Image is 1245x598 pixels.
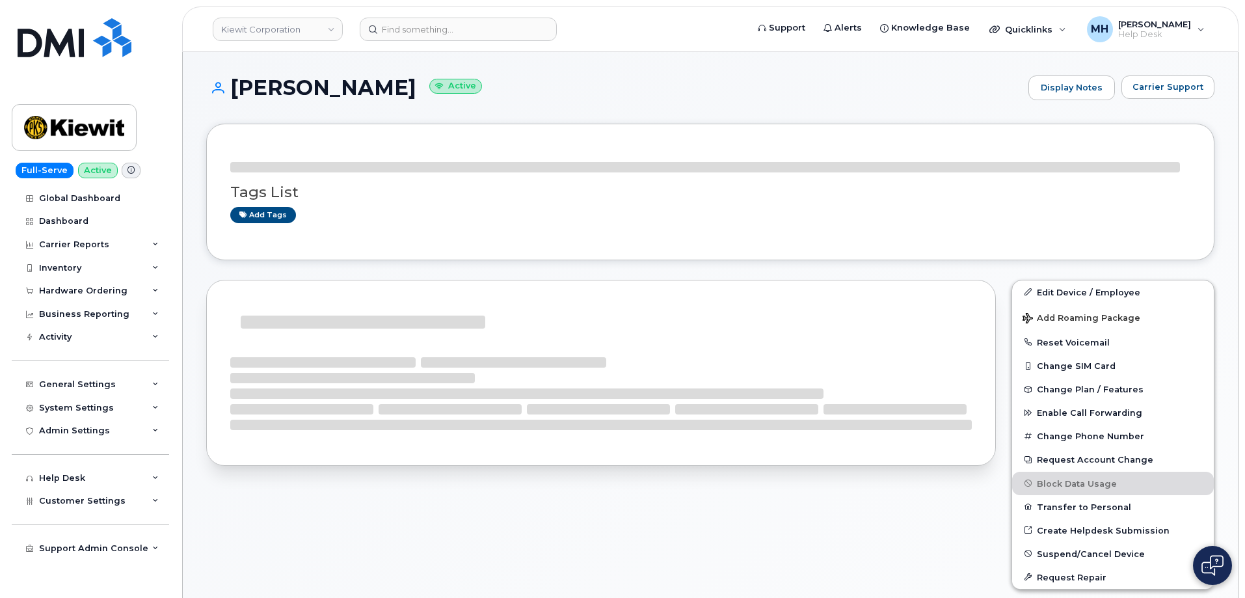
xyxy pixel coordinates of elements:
button: Request Account Change [1012,448,1214,471]
span: Enable Call Forwarding [1037,408,1142,418]
a: Create Helpdesk Submission [1012,519,1214,542]
a: Edit Device / Employee [1012,280,1214,304]
span: Add Roaming Package [1023,313,1140,325]
button: Change Plan / Features [1012,377,1214,401]
button: Block Data Usage [1012,472,1214,495]
button: Suspend/Cancel Device [1012,542,1214,565]
h1: [PERSON_NAME] [206,76,1022,99]
span: Carrier Support [1132,81,1203,93]
button: Reset Voicemail [1012,331,1214,354]
a: Display Notes [1028,75,1115,100]
button: Enable Call Forwarding [1012,401,1214,424]
button: Add Roaming Package [1012,304,1214,331]
a: Add tags [230,207,296,223]
small: Active [429,79,482,94]
span: Suspend/Cancel Device [1037,549,1145,558]
h3: Tags List [230,184,1190,200]
button: Carrier Support [1121,75,1214,99]
button: Change SIM Card [1012,354,1214,377]
img: Open chat [1201,555,1224,576]
button: Change Phone Number [1012,424,1214,448]
button: Request Repair [1012,565,1214,589]
span: Change Plan / Features [1037,385,1144,394]
button: Transfer to Personal [1012,495,1214,519]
